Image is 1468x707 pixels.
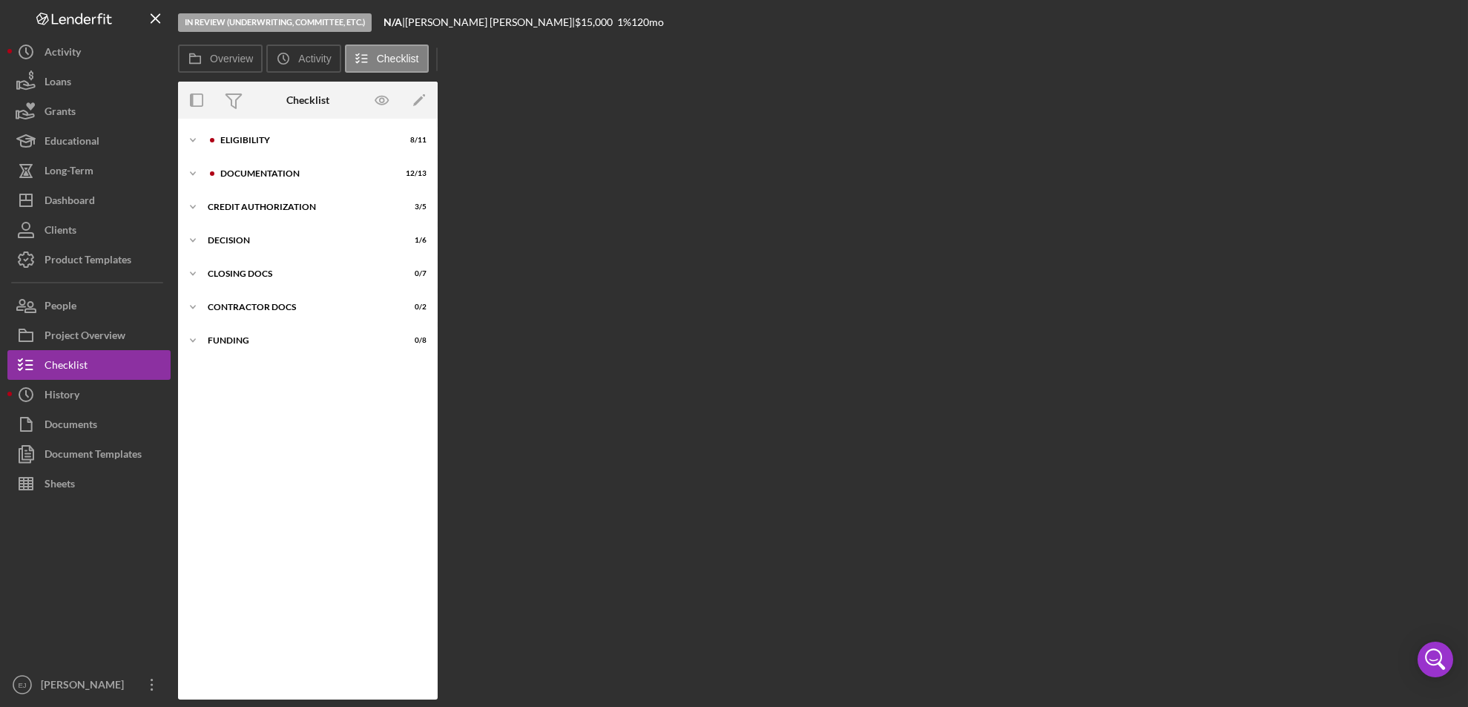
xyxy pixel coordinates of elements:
[7,291,171,320] button: People
[210,53,253,65] label: Overview
[7,469,171,499] button: Sheets
[400,169,427,178] div: 12 / 13
[400,203,427,211] div: 3 / 5
[405,16,575,28] div: [PERSON_NAME] [PERSON_NAME] |
[45,185,95,219] div: Dashboard
[7,320,171,350] button: Project Overview
[18,681,26,689] text: EJ
[7,410,171,439] button: Documents
[45,380,79,413] div: History
[45,126,99,160] div: Educational
[7,126,171,156] button: Educational
[400,303,427,312] div: 0 / 2
[45,291,76,324] div: People
[7,670,171,700] button: EJ[PERSON_NAME]
[400,269,427,278] div: 0 / 7
[286,94,329,106] div: Checklist
[45,67,71,100] div: Loans
[631,16,664,28] div: 120 mo
[7,156,171,185] button: Long-Term
[1418,642,1453,677] div: Open Intercom Messenger
[45,439,142,473] div: Document Templates
[7,439,171,469] button: Document Templates
[45,156,93,189] div: Long-Term
[208,303,389,312] div: Contractor Docs
[617,16,631,28] div: 1 %
[266,45,340,73] button: Activity
[384,16,402,28] b: N/A
[377,53,419,65] label: Checklist
[208,336,389,345] div: Funding
[298,53,331,65] label: Activity
[7,245,171,274] button: Product Templates
[37,670,134,703] div: [PERSON_NAME]
[7,215,171,245] button: Clients
[400,236,427,245] div: 1 / 6
[384,16,405,28] div: |
[178,13,372,32] div: In Review (Underwriting, Committee, Etc.)
[45,410,97,443] div: Documents
[7,380,171,410] button: History
[45,37,81,70] div: Activity
[345,45,429,73] button: Checklist
[45,350,88,384] div: Checklist
[7,67,171,96] button: Loans
[45,320,125,354] div: Project Overview
[7,350,171,380] button: Checklist
[45,96,76,130] div: Grants
[7,185,171,215] button: Dashboard
[575,16,613,28] span: $15,000
[208,236,389,245] div: Decision
[208,203,389,211] div: CREDIT AUTHORIZATION
[7,96,171,126] button: Grants
[208,269,389,278] div: CLOSING DOCS
[400,136,427,145] div: 8 / 11
[45,215,76,249] div: Clients
[400,336,427,345] div: 0 / 8
[220,169,389,178] div: Documentation
[45,245,131,278] div: Product Templates
[7,37,171,67] button: Activity
[220,136,389,145] div: Eligibility
[178,45,263,73] button: Overview
[45,469,75,502] div: Sheets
